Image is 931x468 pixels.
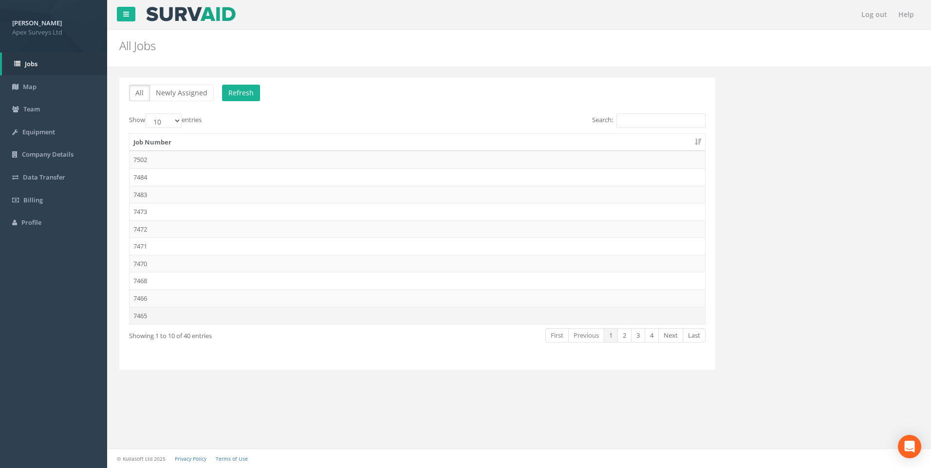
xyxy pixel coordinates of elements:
[130,255,705,272] td: 7470
[130,134,705,151] th: Job Number: activate to sort column ascending
[222,85,260,101] button: Refresh
[117,455,166,462] small: © Kullasoft Ltd 2025
[149,85,214,101] button: Newly Assigned
[12,18,62,27] strong: [PERSON_NAME]
[130,289,705,307] td: 7466
[545,328,569,342] a: First
[23,196,43,204] span: Billing
[216,455,248,462] a: Terms of Use
[645,328,659,342] a: 4
[616,113,706,128] input: Search:
[130,237,705,255] td: 7471
[130,203,705,220] td: 7473
[25,59,37,68] span: Jobs
[631,328,645,342] a: 3
[130,151,705,168] td: 7502
[130,220,705,238] td: 7472
[22,150,74,159] span: Company Details
[23,82,37,91] span: Map
[12,28,95,37] span: Apex Surveys Ltd
[23,105,40,113] span: Team
[130,186,705,203] td: 7483
[604,328,618,342] a: 1
[129,85,150,101] button: All
[12,16,95,36] a: [PERSON_NAME] Apex Surveys Ltd
[658,328,683,342] a: Next
[130,272,705,289] td: 7468
[898,435,921,458] div: Open Intercom Messenger
[23,173,65,181] span: Data Transfer
[130,307,705,324] td: 7465
[129,327,361,341] div: Showing 1 to 10 of 40 entries
[21,218,41,227] span: Profile
[683,328,706,342] a: Last
[592,113,706,128] label: Search:
[568,328,604,342] a: Previous
[22,127,55,136] span: Equipment
[2,53,107,75] a: Jobs
[130,168,705,186] td: 7484
[129,113,202,128] label: Show entries
[617,328,632,342] a: 2
[119,39,783,52] h2: All Jobs
[145,113,182,128] select: Showentries
[175,455,206,462] a: Privacy Policy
